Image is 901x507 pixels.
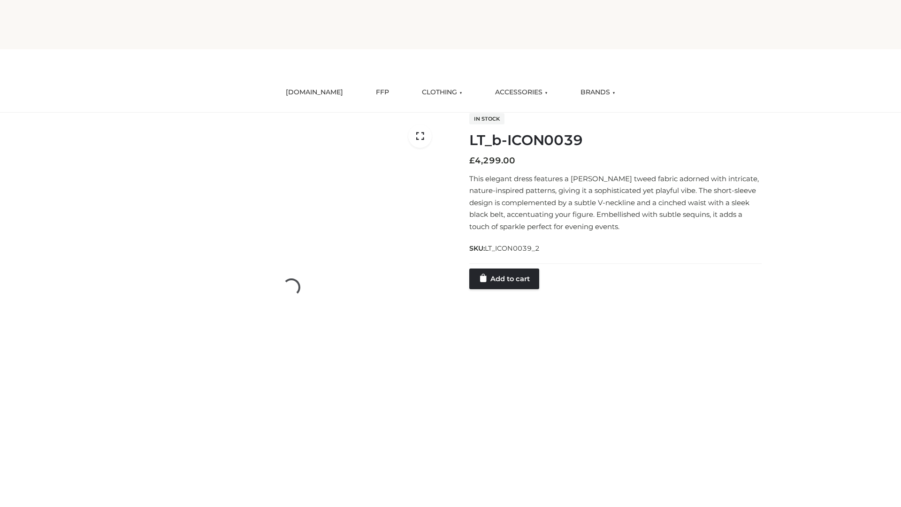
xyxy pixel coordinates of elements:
[485,244,540,253] span: LT_ICON0039_2
[469,155,475,166] span: £
[469,132,762,149] h1: LT_b-ICON0039
[469,113,504,124] span: In stock
[469,173,762,233] p: This elegant dress features a [PERSON_NAME] tweed fabric adorned with intricate, nature-inspired ...
[469,243,541,254] span: SKU:
[415,82,469,103] a: CLOTHING
[488,82,555,103] a: ACCESSORIES
[573,82,622,103] a: BRANDS
[469,155,515,166] bdi: 4,299.00
[279,82,350,103] a: [DOMAIN_NAME]
[369,82,396,103] a: FFP
[469,269,539,289] a: Add to cart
